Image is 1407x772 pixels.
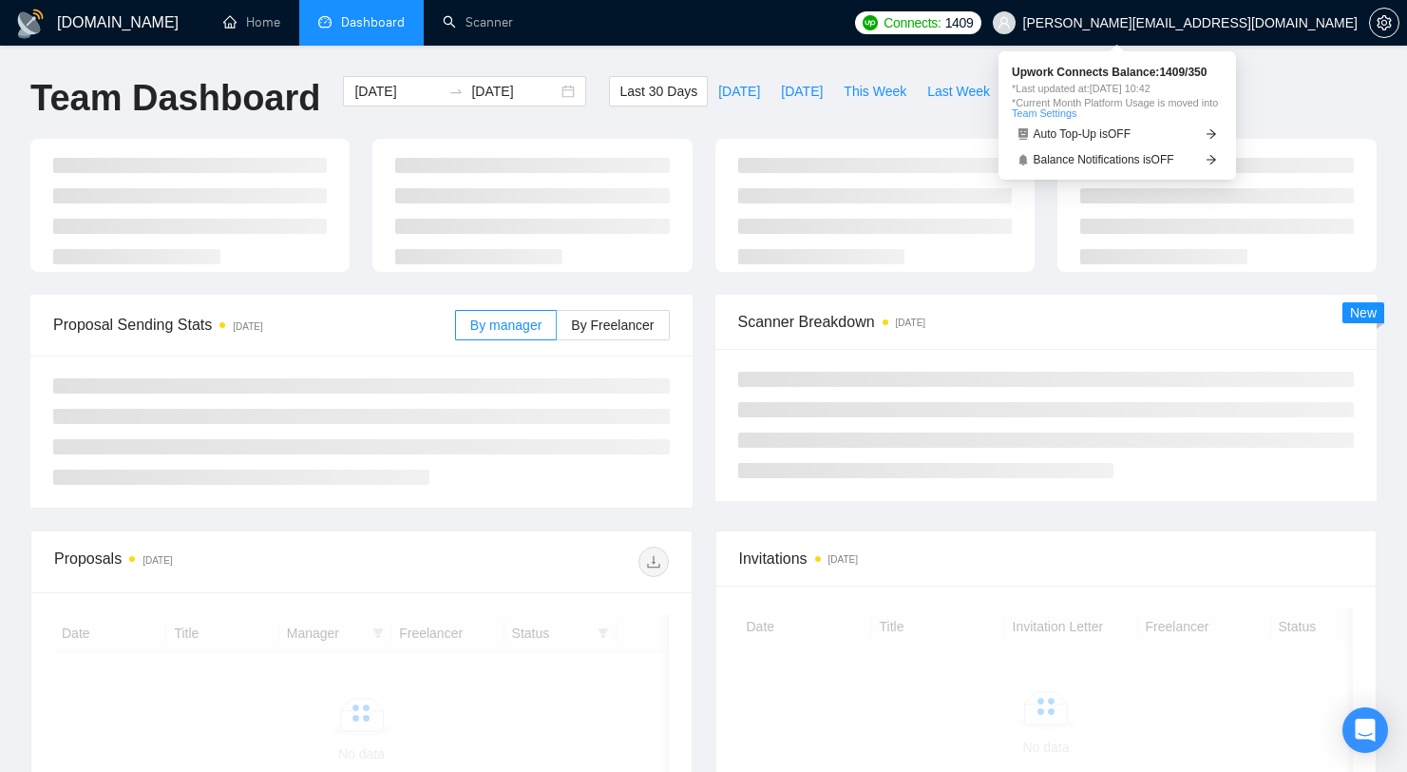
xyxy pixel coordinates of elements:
[223,14,280,30] a: homeHome
[738,310,1355,334] span: Scanner Breakdown
[1369,8,1399,38] button: setting
[1012,84,1223,94] span: *Last updated at: [DATE] 10:42
[1369,15,1399,30] a: setting
[844,81,906,102] span: This Week
[53,313,455,337] span: Proposal Sending Stats
[1034,128,1131,140] span: Auto Top-Up is OFF
[884,12,941,33] span: Connects:
[448,84,464,99] span: to
[896,318,925,328] time: [DATE]
[828,554,858,565] time: [DATE]
[833,76,917,106] button: This Week
[927,81,990,102] span: Last Week
[341,14,405,30] span: Dashboard
[354,81,441,102] input: Start date
[945,12,974,33] span: 1409
[1012,150,1223,170] a: bellBalance Notifications isOFFarrow-right
[609,76,708,106] button: Last 30 Days
[1206,154,1217,165] span: arrow-right
[143,555,172,566] time: [DATE]
[781,81,823,102] span: [DATE]
[1034,154,1174,165] span: Balance Notifications is OFF
[1012,107,1076,119] a: Team Settings
[318,15,332,29] span: dashboard
[30,76,320,121] h1: Team Dashboard
[443,14,513,30] a: searchScanner
[1012,125,1223,145] a: robotAuto Top-Up isOFFarrow-right
[863,15,878,30] img: upwork-logo.png
[471,81,558,102] input: End date
[1350,305,1377,320] span: New
[54,547,361,577] div: Proposals
[15,9,46,39] img: logo
[770,76,833,106] button: [DATE]
[998,16,1011,29] span: user
[708,76,770,106] button: [DATE]
[233,321,262,332] time: [DATE]
[1012,67,1223,78] span: Upwork Connects Balance: 1409 / 350
[1017,128,1029,140] span: robot
[739,547,1354,570] span: Invitations
[571,318,654,333] span: By Freelancer
[1342,707,1388,753] div: Open Intercom Messenger
[1370,15,1398,30] span: setting
[619,81,697,102] span: Last 30 Days
[1017,154,1029,165] span: bell
[917,76,1000,106] button: Last Week
[1206,128,1217,140] span: arrow-right
[718,81,760,102] span: [DATE]
[448,84,464,99] span: swap-right
[1012,98,1223,119] span: *Current Month Platform Usage is moved into
[470,318,542,333] span: By manager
